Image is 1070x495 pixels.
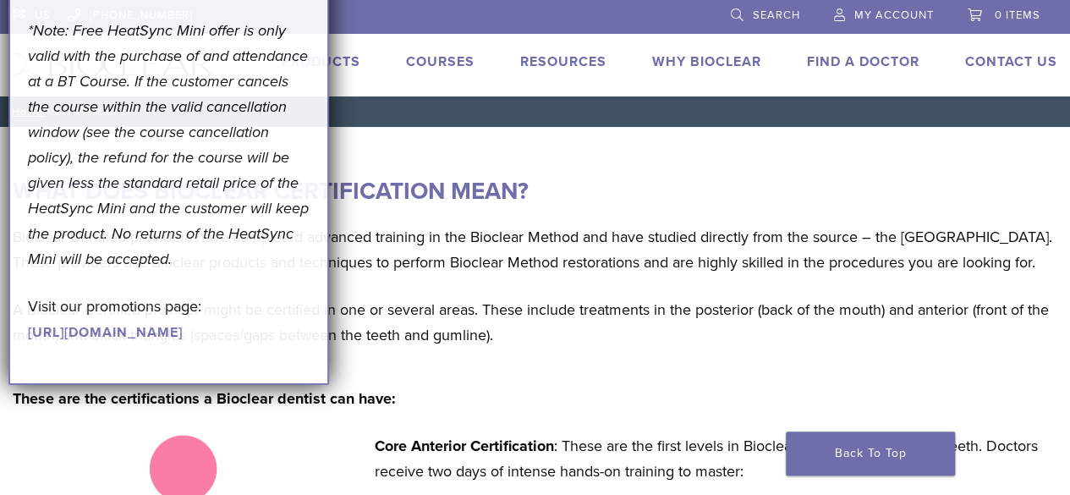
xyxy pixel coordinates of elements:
a: [URL][DOMAIN_NAME] [28,324,183,341]
a: Courses [406,53,475,70]
a: Resources [520,53,606,70]
p: : These are the first levels in Bioclear for the anterior (front) teeth. Doctors receive two days... [375,433,1057,484]
span: My Account [854,8,934,22]
a: Find A Doctor [807,53,919,70]
a: Why Bioclear [652,53,761,70]
span: Search [753,8,800,22]
a: Home [7,106,43,118]
a: Contact Us [965,53,1057,70]
span: 0 items [995,8,1040,22]
p: A Bioclear Certified provider might be certified in one or several areas. These include treatment... [13,297,1057,348]
strong: Core Anterior Certification [375,437,554,455]
p: Bioclear Certified providers have completed advanced training in the Bioclear Method and have stu... [13,224,1057,275]
a: Back To Top [786,432,955,476]
p: Visit our promotions page: [28,294,310,344]
h3: WHAT DOES BIOCLEAR CERTIFICATION MEAN? [13,171,1057,212]
em: *Note: Free HeatSync Mini offer is only valid with the purchase of and attendance at a BT Course.... [28,21,309,268]
strong: These are the certifications a Bioclear dentist can have: [13,389,396,408]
